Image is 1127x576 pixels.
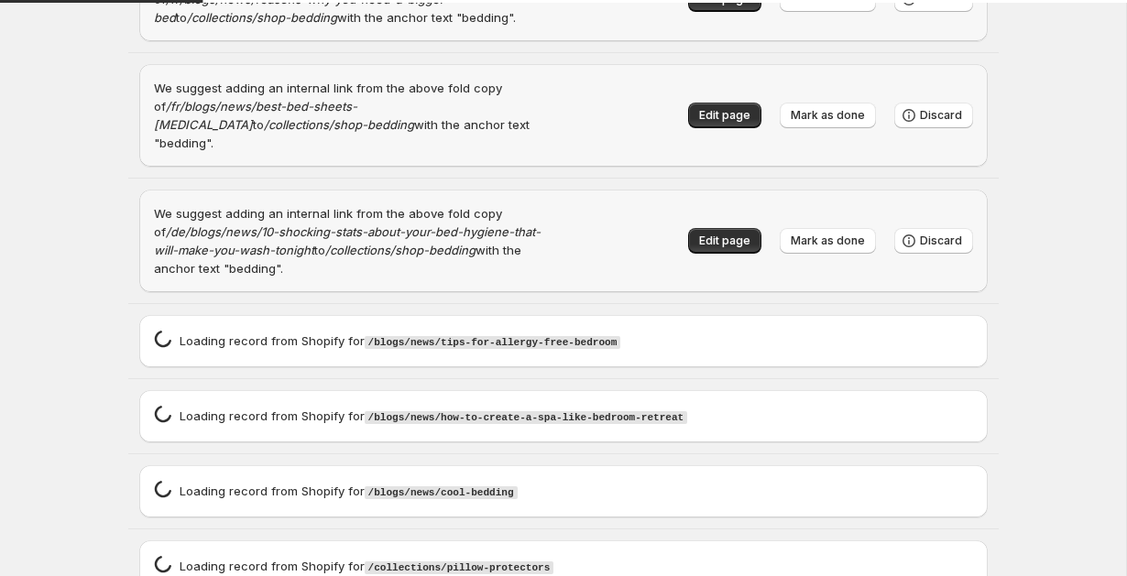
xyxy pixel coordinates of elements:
[180,331,621,352] p: Loading record from Shopify for
[699,108,750,123] span: Edit page
[894,103,973,128] button: Discard
[154,224,541,257] em: /de/blogs/news/10-shocking-stats-about-your-bed-hygiene-that-will-make-you-wash-tonight
[154,79,556,152] p: We suggest adding an internal link from the above fold copy of to with the anchor text "bedding".
[365,561,554,574] code: /collections/pillow-protectors
[780,103,876,128] button: Mark as done
[920,108,962,123] span: Discard
[688,228,761,254] button: Edit page
[688,103,761,128] button: Edit page
[180,482,518,502] p: Loading record from Shopify for
[894,228,973,254] button: Discard
[365,486,518,499] code: /blogs/news/cool-bedding
[365,411,688,424] code: /blogs/news/how-to-create-a-spa-like-bedroom-retreat
[154,99,357,132] em: /fr/blogs/news/best-bed-sheets-[MEDICAL_DATA]
[780,228,876,254] button: Mark as done
[154,204,556,277] p: We suggest adding an internal link from the above fold copy of to with the anchor text "bedding".
[264,117,414,132] em: /collections/shop-bedding
[699,234,750,248] span: Edit page
[791,234,865,248] span: Mark as done
[791,108,865,123] span: Mark as done
[920,234,962,248] span: Discard
[325,243,476,257] em: /collections/shop-bedding
[180,407,688,427] p: Loading record from Shopify for
[365,336,621,349] code: /blogs/news/tips-for-allergy-free-bedroom
[187,10,337,25] em: /collections/shop-bedding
